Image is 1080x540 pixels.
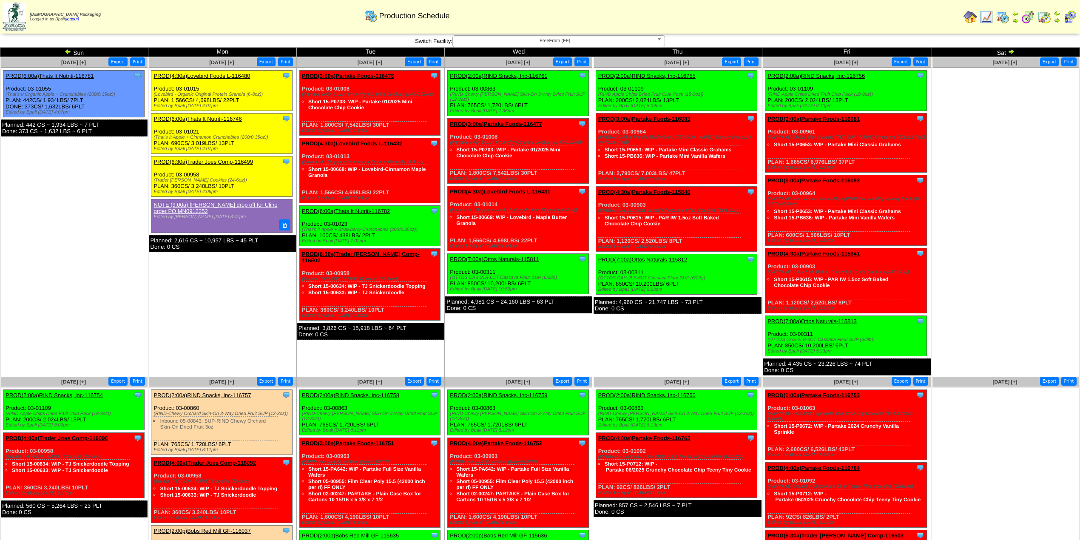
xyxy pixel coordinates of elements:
[767,532,904,539] a: PROD(6:30a)Trader [PERSON_NAME] Comp-116503
[160,418,266,430] a: Inbound 05-00843: SUP-RIND Chewy Orchard Skin-On Dried Fruit 3oz
[65,17,79,22] a: (logout)
[6,110,144,115] div: Edited by Bpali [DATE] 4:07pm
[774,215,895,221] a: Short 15-PB636: WIP - Partake Mini Vanilla Wafers
[153,116,242,122] a: PROD(6:00a)Thats It Nutriti-116746
[744,377,759,386] button: Print
[596,254,757,295] div: Product: 03-00311 PLAN: 850CS / 10,200LBS / 6PLT
[151,390,293,455] div: Product: 03-00860 PLAN: 765CS / 1,720LBS / 6PLT
[1,119,148,136] div: Planned: 442 CS ~ 1,934 LBS ~ 7 PLT Done: 373 CS ~ 1,632 LBS ~ 6 PLT
[1061,377,1076,386] button: Print
[153,135,292,140] div: (That's It Apple + Cinnamon Crunchables (200/0.35oz))
[774,142,901,148] a: Short 15-P0653: WIP - Partake Mini Classic Grahams
[747,255,755,264] img: Tooltip
[598,73,696,79] a: PROD(2:00a)RIND Snacks, Inc-116755
[448,71,589,116] div: Product: 03-00863 PLAN: 765CS / 1,720LBS / 6PLT
[598,287,757,292] div: Edited by Bpali [DATE] 5:23pm
[61,60,86,65] a: [DATE] [+]
[30,12,101,22] span: Logged in as Bpali
[1012,17,1019,24] img: arrowright.gif
[456,478,573,490] a: Short 05-00955: Film Clear Poly 15.5 (42000 inch per rl) FF ONLY
[1040,377,1059,386] button: Export
[302,227,441,232] div: (That's It Apple + Strawberry Crunchables (200/0.35oz))
[302,128,441,133] div: Edited by Bpali [DATE] 7:03pm
[153,460,256,466] a: PROD(4:00a)Trader Joes Comp-116092
[598,103,757,108] div: Edited by Bpali [DATE] 8:09pm
[308,491,421,503] a: Short 02-00247: PARTAKE - Plain Case Box for Cartons 10 15/16 x 5 3/8 x 7 1/2
[767,306,927,311] div: Edited by Bpali [DATE] 9:55pm
[767,392,860,398] a: PROD(1:00a)Partake Foods-116753
[308,478,425,490] a: Short 05-00955: Film Clear Poly 15.5 (42000 inch per rl) FF ONLY
[450,392,547,398] a: PROD(2:00a)RIND Snacks, Inc-116759
[578,255,586,263] img: Tooltip
[767,196,927,207] div: (PARTAKE-Mini Vanilla Wafer/Mini [PERSON_NAME] Variety Pack (10-0.67oz/6-7oz))
[430,250,438,258] img: Tooltip
[153,528,250,534] a: PROD(2:00p)Bobs Red Mill GF-116037
[598,454,757,459] div: (PARTAKE Crunchy Chocolate Chip Teeny Tiny Cookies (12/12oz) )
[448,186,589,251] div: Product: 03-01014 PLAN: 1,566CS / 4,698LBS / 22PLT
[3,433,145,498] div: Product: 03-00958 PLAN: 360CS / 3,240LBS / 10PLT
[574,377,589,386] button: Print
[153,515,292,520] div: Edited by Bpali [DATE] 6:19pm
[153,146,292,151] div: Edited by Bpali [DATE] 4:07pm
[308,99,412,111] a: Short 15-P0703: WIP - Partake 01/2025 Mini Chocolate Chip Cookie
[153,189,292,194] div: Edited by Bpali [DATE] 4:06pm
[664,379,689,385] a: [DATE] [+]
[598,176,757,182] div: Edited by Bpali [DATE] 7:58pm
[767,349,927,354] div: Edited by Bpali [DATE] 5:23pm
[153,202,277,214] a: NOTE (9:00a) [PERSON_NAME] drop off for Uline order PO MN0912252
[308,290,404,296] a: Short 15-00633: WIP - TJ Snickerdoodle
[767,484,927,489] div: (PARTAKE Crunchy Chocolate Chip Teeny Tiny Cookies (12/12oz) )
[596,71,757,111] div: Product: 03-01109 PLAN: 200CS / 2,024LBS / 13PLT
[302,428,441,433] div: Edited by Bpali [DATE] 8:12pm
[450,520,588,525] div: Edited by Bpali [DATE] 8:05pm
[282,391,290,399] img: Tooltip
[299,390,441,435] div: Product: 03-00863 PLAN: 765CS / 1,720LBS / 6PLT
[506,379,530,385] a: [DATE] [+]
[448,254,589,294] div: Product: 03-00311 PLAN: 850CS / 10,200LBS / 6PLT
[578,71,586,80] img: Tooltip
[450,440,542,446] a: PROD(4:00a)Partake Foods-116752
[767,318,857,324] a: PROD(7:00a)Ottos Naturals-115813
[153,479,292,484] div: (Trader [PERSON_NAME] Cookies (24-6oz))
[358,60,382,65] a: [DATE] [+]
[302,196,441,201] div: Edited by Bpali [DATE] 7:03pm
[209,60,234,65] span: [DATE] [+]
[379,11,449,20] span: Production Schedule
[6,491,144,496] div: Edited by Bpali [DATE] 6:17pm
[456,466,569,478] a: Short 15-PA642: WIP - Partake Full Size Vanilla Wafers
[282,157,290,166] img: Tooltip
[130,57,145,66] button: Print
[299,206,441,246] div: Product: 03-01023 PLAN: 100CS / 438LBS / 2PLT
[153,159,253,165] a: PROD(6:30a)Trader Joes Comp-116499
[506,60,530,65] a: [DATE] [+]
[302,520,441,525] div: Edited by Bpali [DATE] 8:05pm
[299,71,441,136] div: Product: 03-01008 PLAN: 1,800CS / 7,542LBS / 30PLT
[578,531,586,540] img: Tooltip
[763,358,931,375] div: Planned: 4,435 CS ~ 23,226 LBS ~ 74 PLT Done: 0 CS
[450,411,588,421] div: (RIND-Chewy [PERSON_NAME] Skin-On 3-Way Dried Fruit SUP (12-3oz))
[1037,10,1051,24] img: calendarinout.gif
[282,114,290,123] img: Tooltip
[774,208,901,214] a: Short 15-P0653: WIP - Partake Mini Classic Grahams
[405,57,424,66] button: Export
[996,10,1009,24] img: calendarprod.gif
[430,439,438,447] img: Tooltip
[598,92,757,97] div: (RIND Apple Chips Dried Fruit Club Pack (18-9oz))
[596,187,757,252] div: Product: 03-00903 PLAN: 1,120CS / 2,520LBS / 8PLT
[6,411,144,416] div: (RIND Apple Chips Dried Fruit Club Pack (18-9oz))
[598,244,757,249] div: Edited by Bpali [DATE] 9:55pm
[450,73,547,79] a: PROD(2:00a)RIND Snacks, Inc-116761
[282,71,290,80] img: Tooltip
[130,377,145,386] button: Print
[456,214,567,226] a: Short 15-00669: WIP - Lovebird - Maple Butter Granola
[834,60,858,65] a: [DATE] [+]
[302,411,441,421] div: (RIND-Chewy [PERSON_NAME] Skin-On 3-Way Dried Fruit SUP (12-3oz))
[450,244,588,249] div: Edited by Bpali [DATE] 8:03pm
[308,466,421,478] a: Short 15-PA642: WIP - Partake Full Size Vanilla Wafers
[963,10,977,24] img: home.gif
[153,411,292,416] div: (RIND-Chewy Orchard Skin-On 3-Way Dried Fruit SUP (12-3oz))
[149,235,296,252] div: Planned: 2,616 CS ~ 10,957 LBS ~ 45 PLT Done: 0 CS
[913,57,928,66] button: Print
